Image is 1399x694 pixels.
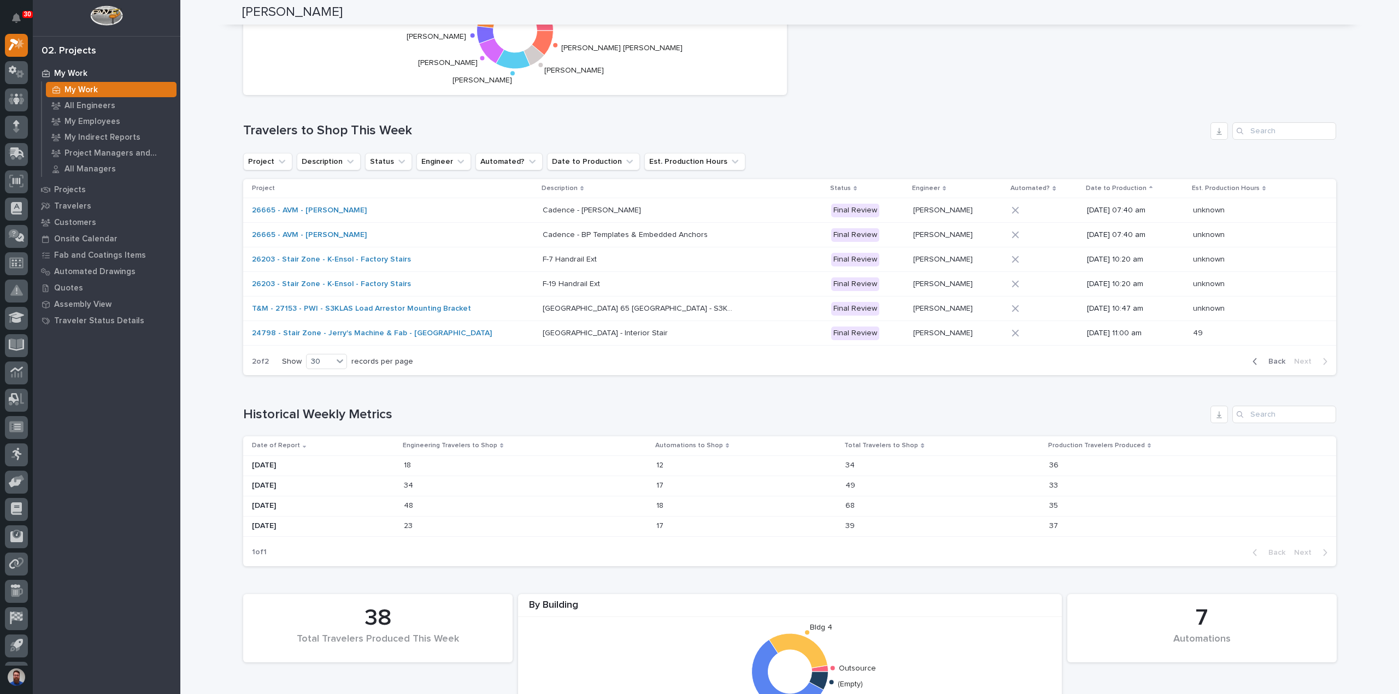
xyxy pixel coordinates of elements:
div: By Building [518,600,1062,618]
tr: [DATE]1818 1212 3434 3636 [243,455,1336,476]
button: Notifications [5,7,28,29]
p: [PERSON_NAME] [913,302,975,313]
p: My Work [54,69,87,79]
p: 48 [404,499,415,511]
tr: [DATE]2323 1717 3939 3737 [243,516,1336,536]
a: 26203 - Stair Zone - K-Ensol - Factory Stairs [252,255,411,264]
p: My Work [64,85,98,95]
p: Est. Production Hours [1192,182,1260,194]
p: 49 [845,479,857,490]
div: Final Review [831,253,879,266]
button: Date to Production [547,153,640,170]
button: Status [365,153,412,170]
p: All Engineers [64,101,115,111]
p: [PERSON_NAME] [913,277,975,289]
div: 02. Projects [42,45,96,57]
tr: [DATE]3434 1717 4949 3333 [243,476,1336,496]
tr: 26203 - Stair Zone - K-Ensol - Factory Stairs F-7 Handrail ExtF-7 Handrail Ext Final Review[PERSO... [243,247,1336,272]
div: Total Travelers Produced This Week [262,633,494,656]
p: Cadence - [PERSON_NAME] [543,204,643,215]
a: Fab and Coatings Items [33,247,180,263]
p: unknown [1193,277,1227,289]
a: Traveler Status Details [33,312,180,329]
p: Show [282,357,302,366]
div: Final Review [831,302,879,316]
input: Search [1232,122,1336,140]
a: All Engineers [42,98,180,113]
button: Back [1244,548,1290,557]
p: 12 [656,459,666,470]
p: Projects [54,185,86,195]
button: Back [1244,357,1290,366]
p: Forest River Plant 65 Rockport - S3KLAS Load Arrestor Mounting Plate [543,302,736,313]
button: Description [297,153,361,170]
p: Automations to Shop [655,440,723,452]
span: Next [1294,357,1318,366]
button: users-avatar [5,666,28,689]
a: Project Managers and Engineers [42,145,180,161]
a: My Indirect Reports [42,129,180,145]
p: Project Managers and Engineers [64,149,172,158]
p: 23 [404,519,415,531]
p: [DATE] [252,501,395,511]
p: All Managers [64,164,116,174]
p: Quotes [54,283,83,293]
div: Final Review [831,228,879,242]
span: Back [1262,548,1285,557]
div: Final Review [831,277,879,291]
a: Quotes [33,280,180,296]
p: Customers [54,218,96,228]
p: Total Travelers to Shop [844,440,918,452]
span: Next [1294,548,1318,557]
text: [PERSON_NAME] [544,67,604,75]
p: 35 [1049,499,1060,511]
div: Final Review [831,327,879,340]
a: My Employees [42,114,180,129]
p: [PERSON_NAME] [913,327,975,338]
p: 68 [845,499,857,511]
p: [DATE] [252,481,395,490]
a: My Work [33,65,180,81]
p: [DATE] 07:40 am [1087,206,1184,215]
p: 18 [656,499,666,511]
a: 26665 - AVM - [PERSON_NAME] [252,230,367,240]
a: Assembly View [33,296,180,312]
text: Bldg 4 [810,624,832,631]
text: [PERSON_NAME] [407,33,466,41]
p: Status [830,182,851,194]
p: F-7 Handrail Ext [543,253,599,264]
div: Automations [1086,633,1318,656]
p: 37 [1049,519,1060,531]
p: 36 [1049,459,1061,470]
p: Project [252,182,275,194]
button: Next [1290,357,1336,366]
a: 26665 - AVM - [PERSON_NAME] [252,206,367,215]
p: [DATE] 07:40 am [1087,230,1184,240]
p: 17 [656,519,666,531]
p: [DATE] 10:20 am [1087,255,1184,264]
p: 49 [1193,327,1205,338]
text: [PERSON_NAME] [452,76,512,84]
a: Travelers [33,198,180,214]
a: 24798 - Stair Zone - Jerry's Machine & Fab - [GEOGRAPHIC_DATA] [252,329,492,338]
p: Engineer [912,182,940,194]
a: My Work [42,82,180,97]
p: unknown [1193,253,1227,264]
button: Project [243,153,292,170]
tr: 24798 - Stair Zone - Jerry's Machine & Fab - [GEOGRAPHIC_DATA] [GEOGRAPHIC_DATA] - Interior Stair... [243,321,1336,346]
text: Outsource [839,665,876,672]
h1: Travelers to Shop This Week [243,123,1206,139]
p: F-19 Handrail Ext [543,277,602,289]
p: unknown [1193,302,1227,313]
a: All Managers [42,161,180,176]
a: Customers [33,214,180,230]
a: 26203 - Stair Zone - K-Ensol - Factory Stairs [252,280,411,289]
tr: 26203 - Stair Zone - K-Ensol - Factory Stairs F-19 Handrail ExtF-19 Handrail Ext Final Review[PER... [243,272,1336,296]
p: Travelers [54,201,91,211]
div: Notifications30 [14,13,28,31]
p: Engineering Travelers to Shop [403,440,497,452]
p: 18 [404,459,413,470]
p: 2 of 2 [243,348,278,375]
h2: [PERSON_NAME] [242,4,343,20]
p: 17 [656,479,666,490]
